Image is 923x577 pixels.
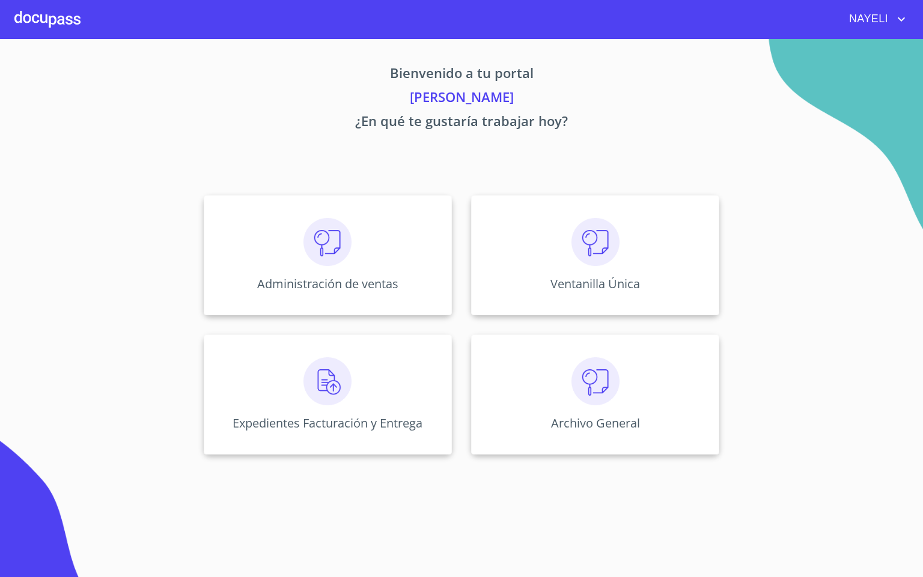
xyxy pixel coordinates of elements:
p: [PERSON_NAME] [91,87,832,111]
p: Administración de ventas [257,276,398,292]
p: Expedientes Facturación y Entrega [233,415,422,431]
p: Ventanilla Única [550,276,640,292]
p: Bienvenido a tu portal [91,63,832,87]
button: account of current user [840,10,909,29]
p: ¿En qué te gustaría trabajar hoy? [91,111,832,135]
img: carga.png [303,357,352,405]
img: consulta.png [571,357,620,405]
span: NAYELI [840,10,894,29]
img: consulta.png [571,218,620,266]
p: Archivo General [551,415,640,431]
img: consulta.png [303,218,352,266]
